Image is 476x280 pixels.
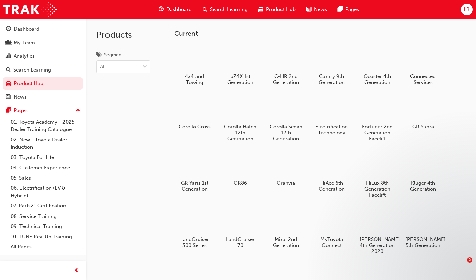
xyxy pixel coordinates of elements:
h5: Mirai 2nd Generation [268,236,304,248]
a: news-iconNews [301,3,332,16]
a: 4x4 and Towing [174,43,215,88]
a: My Team [3,37,83,49]
a: 06. Electrification (EV & Hybrid) [8,183,83,201]
span: news-icon [6,94,11,100]
h5: LandCruiser 70 [223,236,258,248]
a: Electrification Technology [311,93,352,138]
a: car-iconProduct Hub [253,3,301,16]
a: Analytics [3,50,83,62]
span: guage-icon [6,26,11,32]
h5: 4x4 and Towing [177,73,212,85]
h5: Corolla Cross [177,124,212,130]
div: Dashboard [14,25,39,33]
a: Kluger 4th Generation [403,149,443,194]
a: guage-iconDashboard [153,3,197,16]
span: LB [464,6,470,13]
a: Product Hub [3,77,83,90]
span: car-icon [6,81,11,87]
h3: Current [174,30,465,37]
a: 09. Technical Training [8,221,83,232]
a: HiAce 6th Generation [311,149,352,194]
span: chart-icon [6,53,11,59]
h5: GR Supra [405,124,441,130]
a: Corolla Cross [174,93,215,132]
span: car-icon [258,5,263,14]
span: pages-icon [338,5,343,14]
a: GR Yaris 1st Generation [174,149,215,194]
span: Dashboard [166,6,192,13]
iframe: Intercom live chat [453,257,469,273]
a: Camry 9th Generation [311,43,352,88]
div: Analytics [14,52,35,60]
a: Corolla Sedan 12th Generation [266,93,306,144]
span: News [314,6,327,13]
h5: GR86 [223,180,258,186]
h5: HiAce 6th Generation [314,180,349,192]
a: [PERSON_NAME] 5th Generation [403,206,443,251]
a: 03. Toyota For Life [8,152,83,163]
a: 10. TUNE Rev-Up Training [8,232,83,242]
h5: Corolla Sedan 12th Generation [268,124,304,142]
a: 07. Parts21 Certification [8,201,83,211]
a: Fortuner 2nd Generation Facelift [357,93,397,144]
a: 04. Customer Experience [8,162,83,173]
a: bZ4X 1st Generation [220,43,260,88]
span: Search Learning [210,6,248,13]
span: up-icon [76,106,80,115]
span: pages-icon [6,108,11,114]
a: Dashboard [3,23,83,35]
h5: Kluger 4th Generation [405,180,441,192]
span: down-icon [143,63,147,72]
h5: HiLux 8th Generation Facelift [360,180,395,198]
span: Pages [345,6,359,13]
a: 08. Service Training [8,211,83,222]
span: people-icon [6,40,11,46]
span: search-icon [6,67,11,73]
h5: Camry 9th Generation [314,73,349,85]
h5: LandCruiser 300 Series [177,236,212,248]
span: news-icon [306,5,311,14]
h5: C-HR 2nd Generation [268,73,304,85]
h5: bZ4X 1st Generation [223,73,258,85]
div: My Team [14,39,35,47]
button: Pages [3,104,83,117]
h2: Products [96,30,150,40]
a: search-iconSearch Learning [197,3,253,16]
a: GR86 [220,149,260,188]
div: Pages [14,107,28,114]
h5: Connected Services [405,73,441,85]
span: Product Hub [266,6,296,13]
span: guage-icon [159,5,164,14]
span: tags-icon [96,52,101,58]
span: search-icon [203,5,207,14]
button: LB [461,4,473,15]
h5: Corolla Hatch 12th Generation [223,124,258,142]
a: Granvia [266,149,306,188]
a: Mirai 2nd Generation [266,206,306,251]
a: All Pages [8,242,83,252]
h5: Granvia [268,180,304,186]
img: Trak [3,2,57,17]
h5: Electrification Technology [314,124,349,136]
button: DashboardMy TeamAnalyticsSearch LearningProduct HubNews [3,21,83,104]
a: LandCruiser 70 [220,206,260,251]
a: MyToyota Connect [311,206,352,251]
a: 05. Sales [8,173,83,183]
a: News [3,91,83,103]
span: 2 [467,257,472,263]
div: Search Learning [13,66,51,74]
a: 01. Toyota Academy - 2025 Dealer Training Catalogue [8,117,83,135]
a: Coaster 4th Generation [357,43,397,88]
div: News [14,93,27,101]
div: Segment [104,52,123,58]
h5: Fortuner 2nd Generation Facelift [360,124,395,142]
a: Corolla Hatch 12th Generation [220,93,260,144]
a: LandCruiser 300 Series [174,206,215,251]
a: pages-iconPages [332,3,364,16]
h5: GR Yaris 1st Generation [177,180,212,192]
a: GR Supra [403,93,443,132]
h5: Coaster 4th Generation [360,73,395,85]
a: C-HR 2nd Generation [266,43,306,88]
a: Search Learning [3,64,83,76]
